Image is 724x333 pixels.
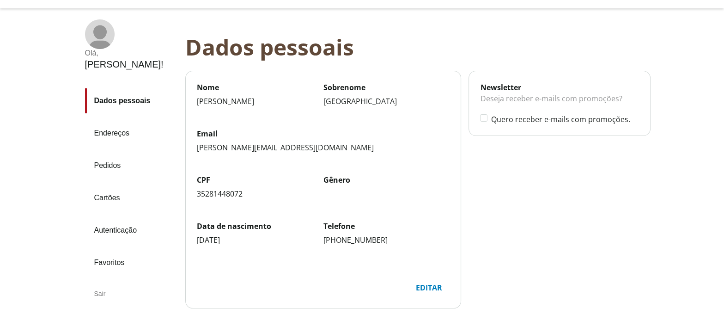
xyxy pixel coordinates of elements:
label: Gênero [323,175,450,185]
label: Telefone [323,221,450,231]
div: Sair [85,283,178,305]
div: [DATE] [197,235,323,245]
div: [PERSON_NAME][EMAIL_ADDRESS][DOMAIN_NAME] [197,142,450,153]
label: Quero receber e-mails com promoções. [491,114,639,124]
label: Sobrenome [323,82,450,92]
label: CPF [197,175,323,185]
div: Dados pessoais [185,34,658,60]
button: Editar [408,278,450,297]
div: Newsletter [480,82,639,92]
a: Endereços [85,121,178,146]
a: Favoritos [85,250,178,275]
a: Dados pessoais [85,88,178,113]
label: Data de nascimento [197,221,323,231]
div: [GEOGRAPHIC_DATA] [323,96,450,106]
div: [PERSON_NAME] ! [85,59,164,70]
div: [PERSON_NAME] [197,96,323,106]
a: Pedidos [85,153,178,178]
div: Olá , [85,49,164,57]
a: Autenticação [85,218,178,243]
a: Cartões [85,185,178,210]
label: Nome [197,82,323,92]
div: 35281448072 [197,189,323,199]
div: [PHONE_NUMBER] [323,235,450,245]
div: Editar [408,279,449,296]
div: Deseja receber e-mails com promoções? [480,92,639,114]
label: Email [197,129,450,139]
